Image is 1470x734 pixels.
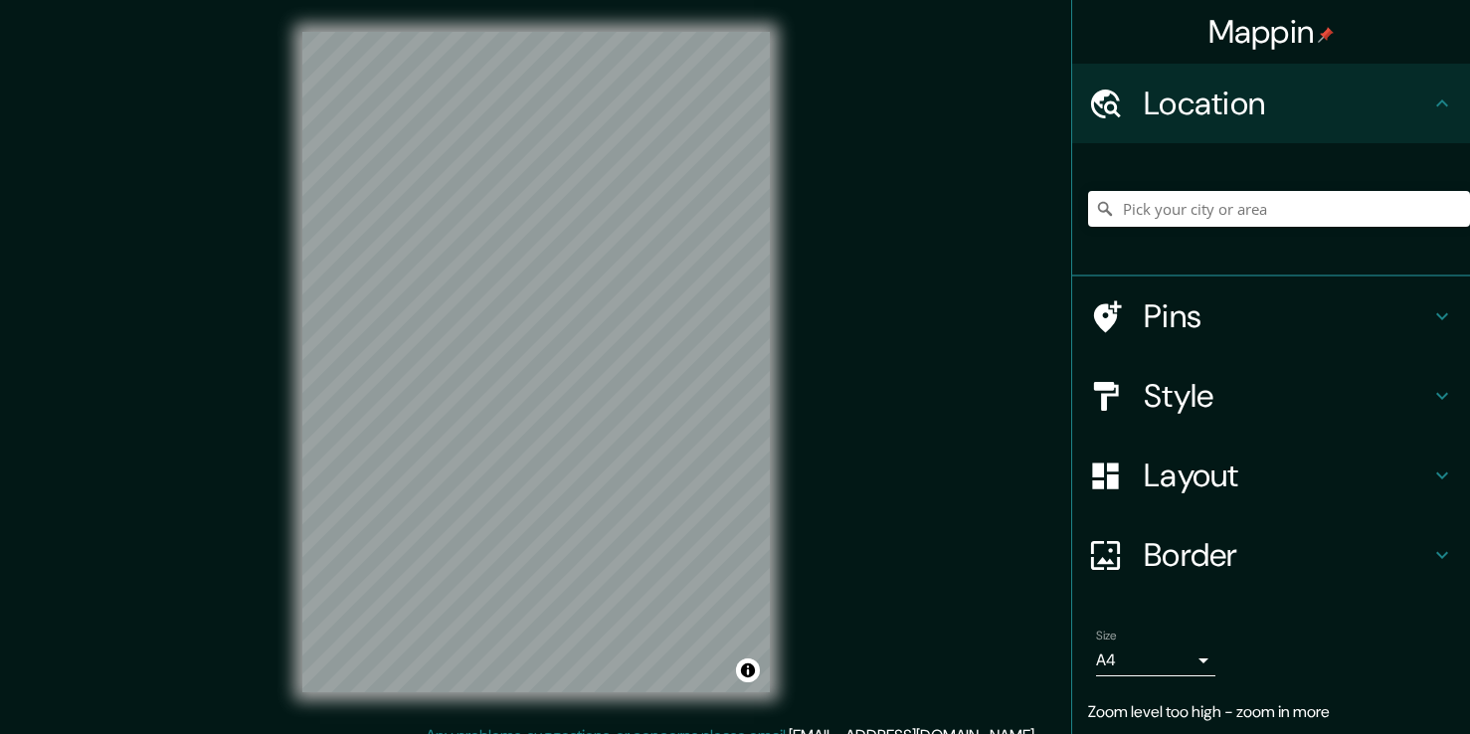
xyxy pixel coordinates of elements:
[1072,64,1470,143] div: Location
[1088,191,1470,227] input: Pick your city or area
[1088,700,1454,724] p: Zoom level too high - zoom in more
[1072,515,1470,595] div: Border
[1072,436,1470,515] div: Layout
[1318,27,1334,43] img: pin-icon.png
[1208,12,1335,52] h4: Mappin
[1144,296,1430,336] h4: Pins
[1096,644,1215,676] div: A4
[1072,356,1470,436] div: Style
[1144,535,1430,575] h4: Border
[1144,456,1430,495] h4: Layout
[1144,376,1430,416] h4: Style
[302,32,770,692] canvas: Map
[1072,276,1470,356] div: Pins
[1144,84,1430,123] h4: Location
[1096,628,1117,644] label: Size
[736,658,760,682] button: Toggle attribution
[1293,656,1448,712] iframe: Help widget launcher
